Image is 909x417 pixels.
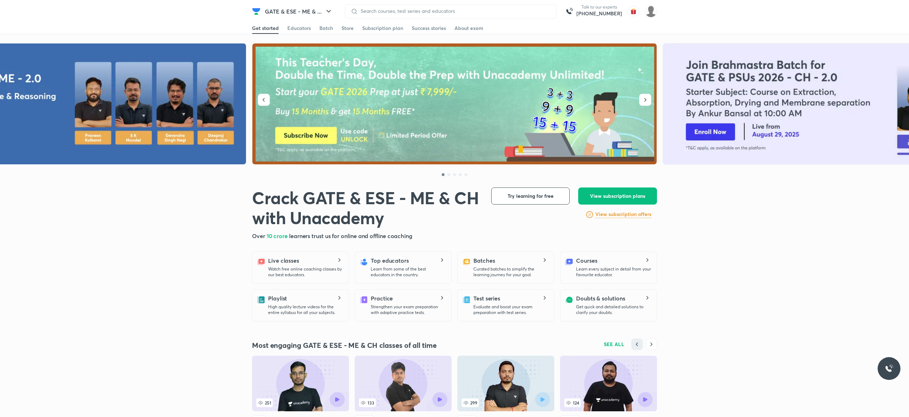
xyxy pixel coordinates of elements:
img: Company Logo [252,7,261,16]
h1: Crack GATE & ESE - ME & CH with Unacademy [252,187,480,227]
div: Success stories [412,25,446,32]
span: 133 [359,398,376,407]
div: Store [341,25,354,32]
button: View subscription plans [578,187,657,205]
img: avatar [628,6,639,17]
span: Try learning for free [508,192,554,200]
p: Learn from some of the best educators in the country. [371,266,446,278]
div: Get started [252,25,279,32]
button: GATE & ESE - ME & ... [261,4,337,19]
p: Strengthen your exam preparation with adaptive practice tests. [371,304,446,315]
img: call-us [562,4,576,19]
a: Store [341,22,354,34]
div: Educators [287,25,311,32]
div: Subscription plan [362,25,403,32]
img: ttu [885,364,893,373]
span: SEE ALL [604,342,625,347]
h5: Test series [473,294,500,303]
a: Success stories [412,22,446,34]
p: Get quick and detailed solutions to clarify your doubts. [576,304,651,315]
h5: Live classes [268,256,299,265]
a: [PHONE_NUMBER] [576,10,622,17]
button: SEE ALL [600,339,629,350]
p: High quality lecture videos for the entire syllabus for all your subjects. [268,304,343,315]
h4: Most engaging GATE & ESE - ME & CH classes of all time [252,341,454,350]
h5: Practice [371,294,393,303]
p: Talk to our experts [576,4,622,10]
h5: Courses [576,256,597,265]
div: Batch [319,25,333,32]
h5: Doubts & solutions [576,294,625,303]
a: View subscription offers [595,210,651,219]
p: Evaluate and boost your exam preparation with test series. [473,304,548,315]
h5: Top educators [371,256,409,265]
h5: Playlist [268,294,287,303]
a: Educators [287,22,311,34]
h6: View subscription offers [595,211,651,218]
h5: Batches [473,256,495,265]
div: About exam [454,25,483,32]
span: 124 [564,398,581,407]
span: View subscription plans [590,192,645,200]
p: Curated batches to simplify the learning journey for your goal. [473,266,548,278]
button: Try learning for free [491,187,570,205]
p: Watch free online coaching classes by our best educators. [268,266,343,278]
span: 299 [462,398,479,407]
img: Nilesh [645,5,657,17]
a: Get started [252,22,279,34]
span: 10 crore [267,232,289,240]
input: Search courses, test series and educators [358,8,550,14]
a: About exam [454,22,483,34]
p: Learn every subject in detail from your favourite educator. [576,266,651,278]
span: learners trust us for online and offline coaching [289,232,412,240]
span: 251 [256,398,273,407]
span: Over [252,232,267,240]
a: Batch [319,22,333,34]
a: Subscription plan [362,22,403,34]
